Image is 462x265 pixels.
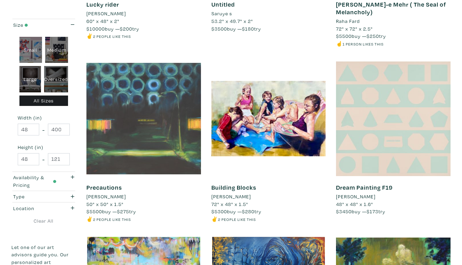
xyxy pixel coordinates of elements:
[18,145,70,150] small: Height (in)
[86,10,201,17] a: [PERSON_NAME]
[336,183,393,191] a: Dream Painting F19
[336,193,451,200] a: [PERSON_NAME]
[211,193,326,200] a: [PERSON_NAME]
[211,10,232,17] li: Saruye s
[211,10,326,17] a: Saruye s
[86,201,124,207] span: 50" x 50" x 1.5"
[120,25,132,32] span: $200
[19,66,41,92] div: Large
[367,208,378,215] span: $173
[211,208,261,215] span: buy — try
[211,183,256,191] a: Building Blocks
[211,208,227,215] span: $5300
[86,0,119,8] a: Lucky rider
[93,217,131,222] small: 2 people like this
[336,40,451,48] li: ☝️
[211,215,326,223] li: ✌️
[19,37,42,63] div: Small
[336,33,352,39] span: $5500
[11,172,76,191] button: Availability & Pricing
[367,33,379,39] span: $250
[336,201,373,207] span: 48" x 48" x 1.6"
[211,201,248,207] span: 72" x 48" x 1.5"
[45,37,68,63] div: Medium
[336,17,360,25] li: Raha Fard
[86,193,201,200] a: [PERSON_NAME]
[13,193,57,200] div: Type
[19,96,68,106] div: All Sizes
[13,174,57,189] div: Availability & Pricing
[18,115,70,120] small: Width (in)
[86,10,126,17] li: [PERSON_NAME]
[11,191,76,202] button: Type
[86,208,136,215] span: buy — try
[86,183,122,191] a: Precautions
[343,41,384,47] small: 1 person likes this
[117,208,129,215] span: $275
[242,25,254,32] span: $180
[336,208,352,215] span: $3450
[86,32,201,40] li: ✌️
[11,202,76,214] button: Location
[86,18,119,24] span: 60" x 48" x 2"
[86,208,102,215] span: $5500
[242,208,254,215] span: $280
[42,155,45,164] span: -
[336,25,373,32] span: 72" x 72" x 2.5"
[336,0,446,16] a: [PERSON_NAME]-e Mehr ( The Seal of Melancholy)
[211,193,251,200] li: [PERSON_NAME]
[42,125,45,134] span: -
[336,17,451,25] a: Raha Fard
[211,18,253,24] span: 53.2" x 49.7" x 2"
[11,217,76,225] a: Clear All
[211,25,261,32] span: buy — try
[86,193,126,200] li: [PERSON_NAME]
[93,34,131,39] small: 2 people like this
[86,25,139,32] span: buy — try
[218,217,256,222] small: 2 people like this
[86,215,201,223] li: ✌️
[336,208,385,215] span: buy — try
[211,25,227,32] span: $3500
[336,193,376,200] li: [PERSON_NAME]
[211,0,235,8] a: Untitled
[11,19,76,31] button: Size
[336,33,386,39] span: buy — try
[13,21,57,29] div: Size
[13,205,57,212] div: Location
[44,66,68,92] div: Oversized
[86,25,105,32] span: $10000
